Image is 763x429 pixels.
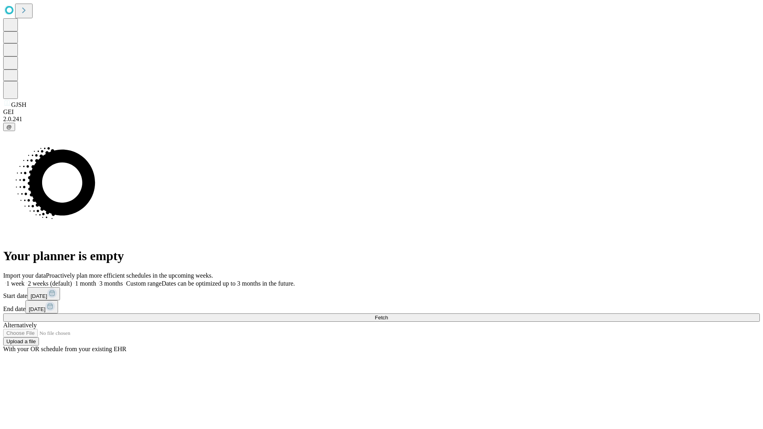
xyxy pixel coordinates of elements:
span: 2 weeks (default) [28,280,72,287]
div: 2.0.241 [3,116,760,123]
span: GJSH [11,101,26,108]
span: @ [6,124,12,130]
span: 1 month [75,280,96,287]
button: Upload a file [3,337,39,346]
span: Import your data [3,272,46,279]
span: [DATE] [29,306,45,312]
span: [DATE] [31,293,47,299]
button: [DATE] [27,287,60,300]
button: [DATE] [25,300,58,313]
button: @ [3,123,15,131]
span: With your OR schedule from your existing EHR [3,346,126,352]
span: Proactively plan more efficient schedules in the upcoming weeks. [46,272,213,279]
div: End date [3,300,760,313]
span: Custom range [126,280,161,287]
span: Dates can be optimized up to 3 months in the future. [162,280,295,287]
div: Start date [3,287,760,300]
span: Fetch [375,315,388,321]
button: Fetch [3,313,760,322]
span: 3 months [99,280,123,287]
div: GEI [3,108,760,116]
span: Alternatively [3,322,37,329]
span: 1 week [6,280,25,287]
h1: Your planner is empty [3,249,760,263]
